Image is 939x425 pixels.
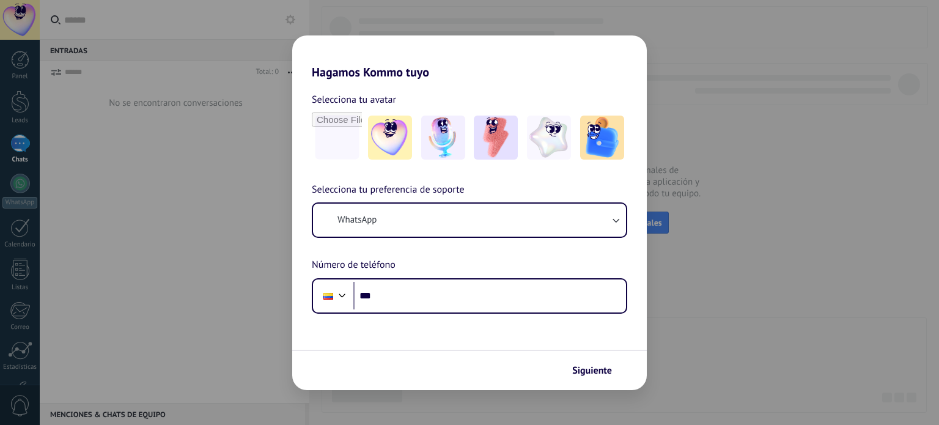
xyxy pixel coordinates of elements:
[313,204,626,237] button: WhatsApp
[567,360,628,381] button: Siguiente
[312,257,396,273] span: Número de teléfono
[312,182,465,198] span: Selecciona tu preferencia de soporte
[368,116,412,160] img: -1.jpeg
[312,92,396,108] span: Selecciona tu avatar
[292,35,647,79] h2: Hagamos Kommo tuyo
[474,116,518,160] img: -3.jpeg
[317,283,340,309] div: Colombia: + 57
[527,116,571,160] img: -4.jpeg
[337,214,377,226] span: WhatsApp
[572,366,612,375] span: Siguiente
[421,116,465,160] img: -2.jpeg
[580,116,624,160] img: -5.jpeg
